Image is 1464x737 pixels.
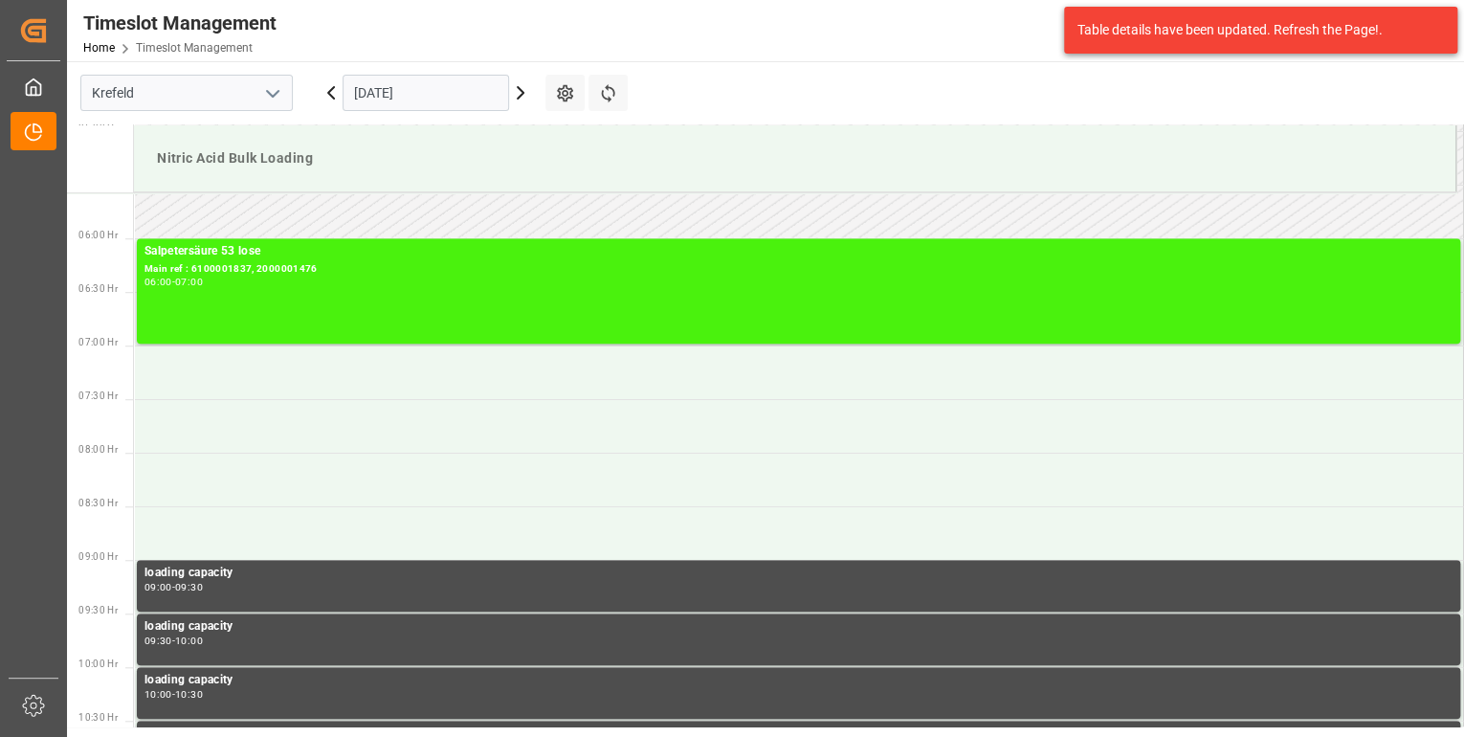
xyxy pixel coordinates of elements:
[175,583,203,592] div: 09:30
[80,75,293,111] input: Type to search/select
[172,583,175,592] div: -
[144,690,172,699] div: 10:00
[78,659,118,669] span: 10:00 Hr
[144,636,172,645] div: 09:30
[144,564,1453,583] div: loading capacity
[78,283,118,294] span: 06:30 Hr
[175,636,203,645] div: 10:00
[78,391,118,401] span: 07:30 Hr
[144,242,1453,261] div: Salpetersäure 53 lose
[144,671,1453,690] div: loading capacity
[144,278,172,286] div: 06:00
[144,617,1453,636] div: loading capacity
[78,551,118,562] span: 09:00 Hr
[172,278,175,286] div: -
[149,141,1440,176] div: Nitric Acid Bulk Loading
[172,636,175,645] div: -
[343,75,509,111] input: DD.MM.YYYY
[78,712,118,723] span: 10:30 Hr
[144,261,1453,278] div: Main ref : 6100001837, 2000001476
[83,9,277,37] div: Timeslot Management
[78,444,118,455] span: 08:00 Hr
[78,498,118,508] span: 08:30 Hr
[1077,20,1430,40] div: Table details have been updated. Refresh the Page!.
[175,690,203,699] div: 10:30
[78,337,118,347] span: 07:00 Hr
[78,605,118,615] span: 09:30 Hr
[257,78,286,108] button: open menu
[78,230,118,240] span: 06:00 Hr
[144,583,172,592] div: 09:00
[172,690,175,699] div: -
[83,41,115,55] a: Home
[175,278,203,286] div: 07:00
